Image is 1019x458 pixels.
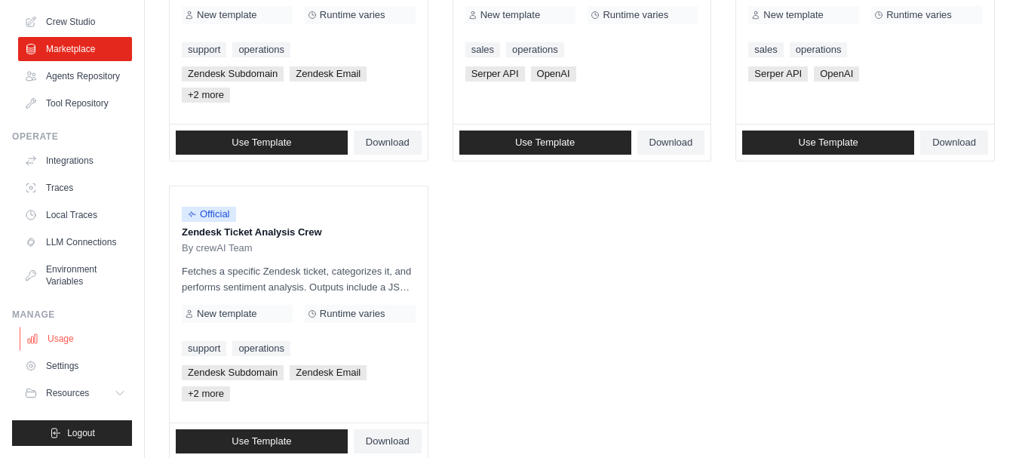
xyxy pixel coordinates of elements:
a: Download [354,131,422,155]
a: Integrations [18,149,132,173]
a: Use Template [742,131,914,155]
a: Tool Repository [18,91,132,115]
p: Fetches a specific Zendesk ticket, categorizes it, and performs sentiment analysis. Outputs inclu... [182,263,416,295]
a: support [182,341,226,356]
a: Traces [18,176,132,200]
span: New template [197,9,256,21]
a: sales [465,42,500,57]
span: Zendesk Email [290,365,367,380]
a: Local Traces [18,203,132,227]
a: Settings [18,354,132,378]
a: Use Template [176,131,348,155]
a: operations [506,42,564,57]
div: Operate [12,131,132,143]
span: Use Template [232,435,291,447]
span: Download [932,137,976,149]
span: OpenAI [814,66,859,81]
a: LLM Connections [18,230,132,254]
a: support [182,42,226,57]
a: Usage [20,327,134,351]
a: Environment Variables [18,257,132,294]
span: Use Template [515,137,575,149]
span: +2 more [182,88,230,103]
span: By crewAI Team [182,242,253,254]
a: Agents Repository [18,64,132,88]
a: sales [748,42,783,57]
span: Zendesk Email [290,66,367,81]
a: Use Template [176,429,348,453]
span: Runtime varies [603,9,668,21]
span: Resources [46,387,89,399]
span: Zendesk Subdomain [182,365,284,380]
span: Zendesk Subdomain [182,66,284,81]
button: Logout [12,420,132,446]
span: Download [366,137,410,149]
a: Crew Studio [18,10,132,34]
a: Use Template [459,131,631,155]
a: Marketplace [18,37,132,61]
span: Runtime varies [886,9,952,21]
span: Official [182,207,236,222]
a: operations [232,42,290,57]
span: Runtime varies [320,9,385,21]
div: Manage [12,309,132,321]
span: +2 more [182,386,230,401]
span: OpenAI [531,66,576,81]
a: Download [354,429,422,453]
span: Serper API [465,66,525,81]
span: New template [197,308,256,320]
a: operations [790,42,848,57]
span: New template [763,9,823,21]
span: Logout [67,427,95,439]
span: New template [480,9,540,21]
a: Download [637,131,705,155]
span: Download [366,435,410,447]
span: Serper API [748,66,808,81]
span: Download [649,137,693,149]
a: operations [232,341,290,356]
a: Download [920,131,988,155]
span: Use Template [232,137,291,149]
span: Use Template [799,137,858,149]
span: Runtime varies [320,308,385,320]
p: Zendesk Ticket Analysis Crew [182,225,416,240]
button: Resources [18,381,132,405]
